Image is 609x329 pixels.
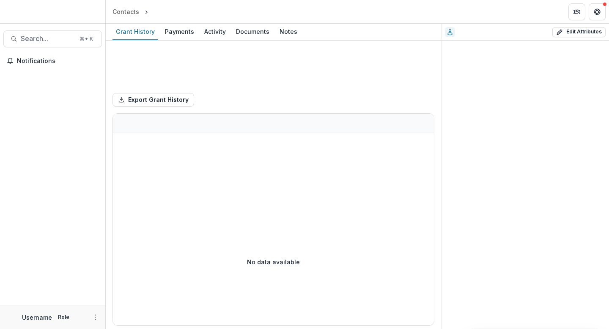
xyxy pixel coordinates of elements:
div: Documents [233,25,273,38]
p: Role [55,313,72,321]
button: Get Help [589,3,606,20]
a: Payments [162,24,198,40]
button: Edit Attributes [552,27,606,37]
span: Search... [21,35,74,43]
a: Activity [201,24,229,40]
button: Search... [3,30,102,47]
button: Partners [568,3,585,20]
a: Grant History [112,24,158,40]
a: Documents [233,24,273,40]
a: Contacts [109,5,143,18]
button: Notifications [3,54,102,68]
div: Grant History [112,25,158,38]
div: Payments [162,25,198,38]
span: Notifications [17,58,99,65]
p: Username [22,313,52,322]
p: No data available [247,258,300,266]
a: Notes [276,24,301,40]
button: More [90,312,100,322]
div: Contacts [112,7,139,16]
div: ⌘ + K [78,34,95,44]
button: Export Grant History [112,93,194,107]
div: Notes [276,25,301,38]
nav: breadcrumb [109,5,186,18]
div: Activity [201,25,229,38]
